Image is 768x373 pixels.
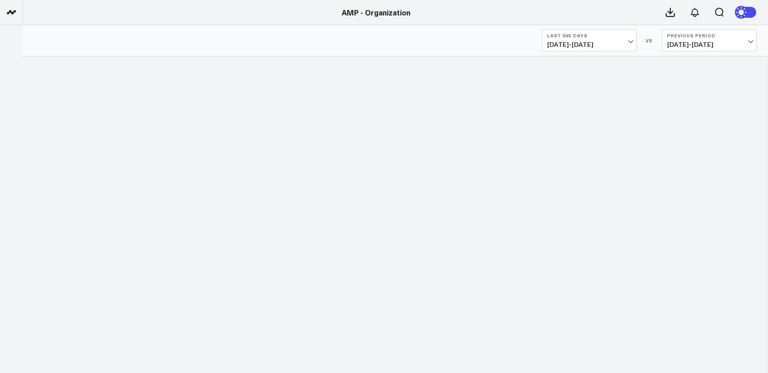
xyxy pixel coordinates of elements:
[542,30,637,51] button: Last 365 Days[DATE]-[DATE]
[342,7,410,17] a: AMP - Organization
[662,30,757,51] button: Previous Period[DATE]-[DATE]
[667,41,752,48] span: [DATE] - [DATE]
[641,38,658,43] div: VS
[547,41,632,48] span: [DATE] - [DATE]
[667,33,752,38] b: Previous Period
[547,33,632,38] b: Last 365 Days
